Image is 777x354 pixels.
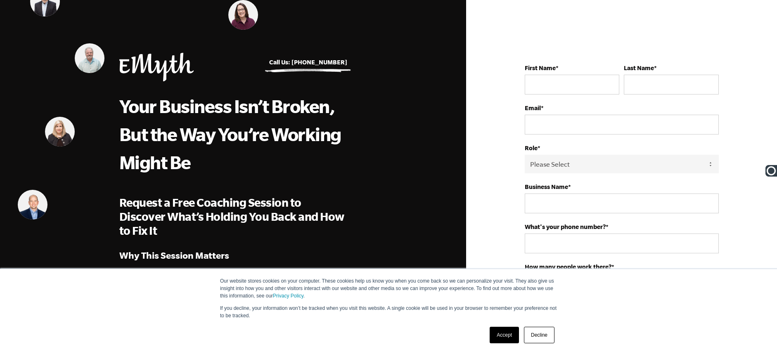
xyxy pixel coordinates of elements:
[75,43,104,73] img: Mark Krull, EMyth Business Coach
[765,165,777,177] img: Ooma Logo
[119,96,341,172] span: Your Business Isn’t Broken, But the Way You’re Working Might Be
[45,117,75,146] img: Tricia Amara, EMyth Business Coach
[490,327,519,343] a: Accept
[119,250,229,260] strong: Why This Session Matters
[525,64,556,71] strong: First Name
[624,64,654,71] strong: Last Name
[525,104,541,111] strong: Email
[525,183,568,190] strong: Business Name
[525,223,606,230] strong: What's your phone number?
[220,304,557,319] p: If you decline, your information won’t be tracked when you visit this website. A single cookie wi...
[119,196,344,237] span: Request a Free Coaching Session to Discover What’s Holding You Back and How to Fix It
[273,293,303,299] a: Privacy Policy
[525,263,611,270] strong: How many people work there?
[18,190,47,219] img: Jonathan Slater, EMyth Business Coach
[736,314,777,354] iframe: Chat Widget
[269,59,347,66] a: Call Us: [PHONE_NUMBER]
[119,53,194,81] img: EMyth
[525,144,538,151] strong: Role
[220,277,557,300] p: Our website stores cookies on your computer. These cookies help us know you when you come back so...
[524,327,554,343] a: Decline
